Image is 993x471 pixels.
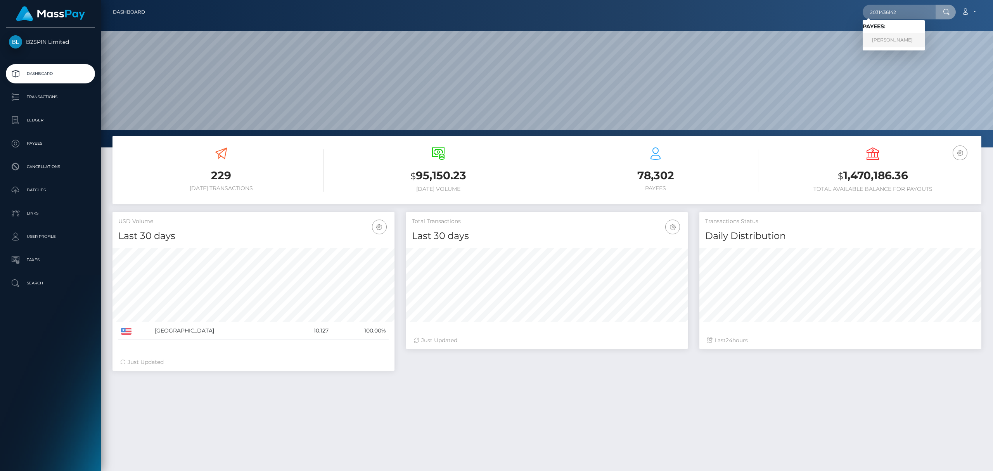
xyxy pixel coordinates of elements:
p: Search [9,277,92,289]
h5: Total Transactions [412,218,682,225]
a: Transactions [6,87,95,107]
p: Dashboard [9,68,92,80]
td: 10,127 [289,322,331,340]
td: [GEOGRAPHIC_DATA] [152,322,289,340]
a: Links [6,204,95,223]
div: Just Updated [414,336,680,345]
small: $ [838,171,843,182]
p: Ledger [9,114,92,126]
small: $ [410,171,416,182]
div: Last hours [707,336,974,345]
img: MassPay Logo [16,6,85,21]
h3: 95,150.23 [336,168,541,184]
p: Payees [9,138,92,149]
p: Transactions [9,91,92,103]
h3: 1,470,186.36 [770,168,976,184]
a: Dashboard [113,4,145,20]
h6: Payees [553,185,758,192]
p: Batches [9,184,92,196]
span: B2SPIN Limited [6,38,95,45]
div: Just Updated [120,358,387,366]
h4: Last 30 days [118,229,389,243]
h3: 78,302 [553,168,758,183]
p: Taxes [9,254,92,266]
h5: USD Volume [118,218,389,225]
img: B2SPIN Limited [9,35,22,48]
a: User Profile [6,227,95,246]
h3: 229 [118,168,324,183]
a: Batches [6,180,95,200]
a: Dashboard [6,64,95,83]
h6: [DATE] Volume [336,186,541,192]
h6: Total Available Balance for Payouts [770,186,976,192]
a: Payees [6,134,95,153]
p: Cancellations [9,161,92,173]
h4: Daily Distribution [705,229,976,243]
input: Search... [863,5,936,19]
td: 100.00% [331,322,389,340]
p: User Profile [9,231,92,242]
h5: Transactions Status [705,218,976,225]
span: 24 [726,337,732,344]
a: Cancellations [6,157,95,177]
p: Links [9,208,92,219]
h4: Last 30 days [412,229,682,243]
a: Taxes [6,250,95,270]
h6: Payees: [863,23,925,30]
h6: [DATE] Transactions [118,185,324,192]
a: Search [6,274,95,293]
a: Ledger [6,111,95,130]
img: US.png [121,328,131,335]
a: [PERSON_NAME] [863,33,925,47]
